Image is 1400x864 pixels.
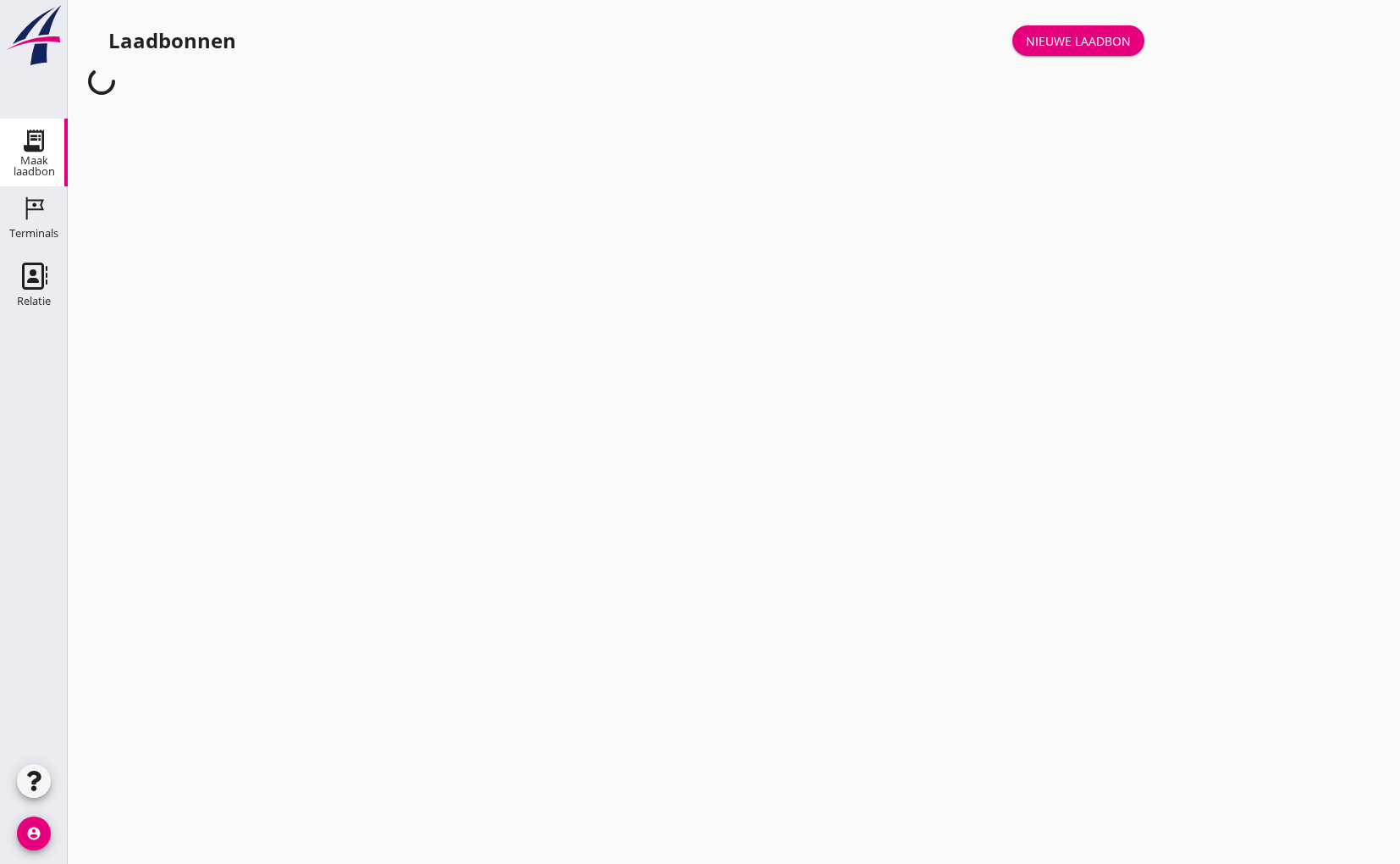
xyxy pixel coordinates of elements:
img: logo-small.a267ee39.svg [3,4,64,67]
div: Relatie [17,296,51,307]
a: Nieuwe laadbon [1012,25,1144,56]
div: Laadbonnen [108,27,236,54]
div: Terminals [9,228,58,239]
div: Nieuwe laadbon [1026,32,1131,50]
i: account_circle [17,817,51,850]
